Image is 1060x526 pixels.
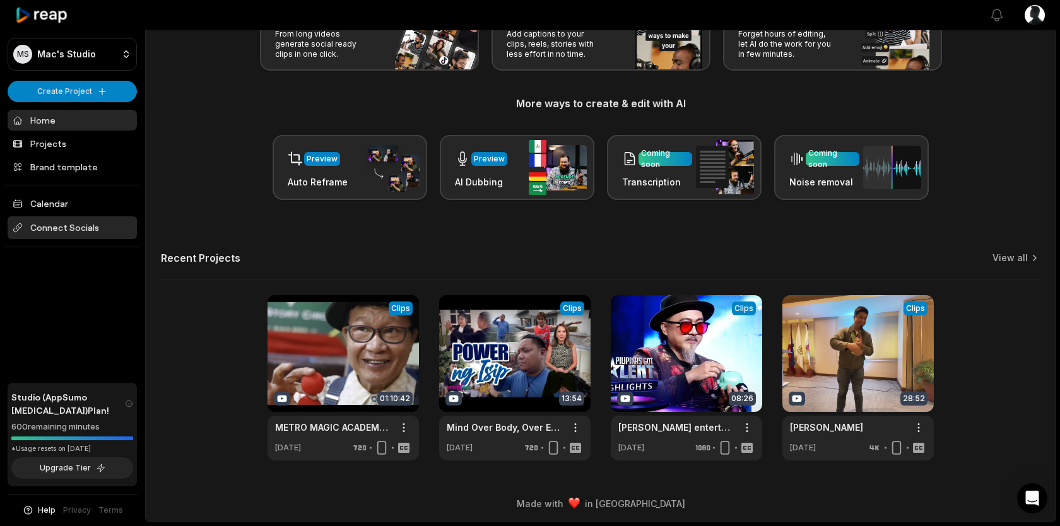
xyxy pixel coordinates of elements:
[11,457,133,479] button: Upgrade Tier
[8,193,137,214] a: Calendar
[37,49,96,60] p: Mac's Studio
[992,252,1028,264] a: View all
[622,175,692,189] h3: Transcription
[11,390,125,417] span: Studio (AppSumo [MEDICAL_DATA]) Plan!
[38,505,56,516] span: Help
[618,421,734,434] a: [PERSON_NAME] entertains the Judges with an engaging of magic and comedy | PGT 2025
[22,505,56,516] button: Help
[288,175,348,189] h3: Auto Reframe
[11,421,133,433] div: 600 remaining minutes
[63,505,91,516] a: Privacy
[8,156,137,177] a: Brand template
[98,505,123,516] a: Terms
[8,216,137,239] span: Connect Socials
[307,153,338,165] div: Preview
[161,252,240,264] h2: Recent Projects
[568,498,580,509] img: heart emoji
[738,29,836,59] p: Forget hours of editing, let AI do the work for you in few minutes.
[507,29,604,59] p: Add captions to your clips, reels, stories with less effort in no time.
[157,497,1044,510] div: Made with in [GEOGRAPHIC_DATA]
[275,421,391,434] a: METRO MAGIC ACADEMY: Branding for Magicians
[474,153,505,165] div: Preview
[161,96,1040,111] h3: More ways to create & edit with AI
[8,133,137,154] a: Projects
[789,175,859,189] h3: Noise removal
[641,148,690,170] div: Coming soon
[863,146,921,189] img: noise_removal.png
[790,421,863,434] a: [PERSON_NAME]
[808,148,857,170] div: Coming soon
[275,29,373,59] p: From long videos generate social ready clips in one click.
[455,175,507,189] h3: AI Dubbing
[13,45,32,64] div: MS
[1017,483,1047,513] div: Open Intercom Messenger
[447,421,563,434] a: Mind Over Body, Over Everything? | RATED KORINA
[8,110,137,131] a: Home
[8,81,137,102] button: Create Project
[696,140,754,194] img: transcription.png
[362,143,420,192] img: auto_reframe.png
[11,444,133,453] div: *Usage resets on [DATE]
[529,140,587,195] img: ai_dubbing.png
